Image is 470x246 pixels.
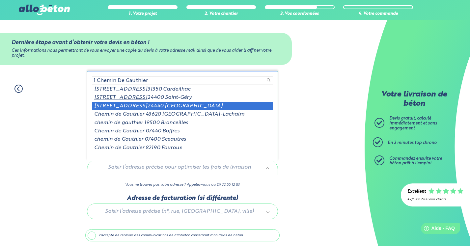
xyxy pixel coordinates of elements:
div: Chemin de Gauthier 82190 Fauroux [92,144,273,152]
iframe: Help widget launcher [411,220,463,239]
div: chemin de gauthier 19500 Branceilles [92,119,273,127]
div: Chemin de Gauthier 07440 Boffres [92,127,273,135]
span: [STREET_ADDRESS] [94,87,148,92]
div: 31350 Cardeilhac [92,85,273,94]
span: [STREET_ADDRESS] [94,103,148,109]
div: Chemin de Gauthier 43620 [GEOGRAPHIC_DATA]-Lachalm [92,110,273,119]
span: [STREET_ADDRESS] [94,95,148,100]
div: chemin de Gauthier 07400 Sceautres [92,135,273,144]
div: 24400 Saint-Géry [92,94,273,102]
div: 24440 [GEOGRAPHIC_DATA] [92,102,273,110]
